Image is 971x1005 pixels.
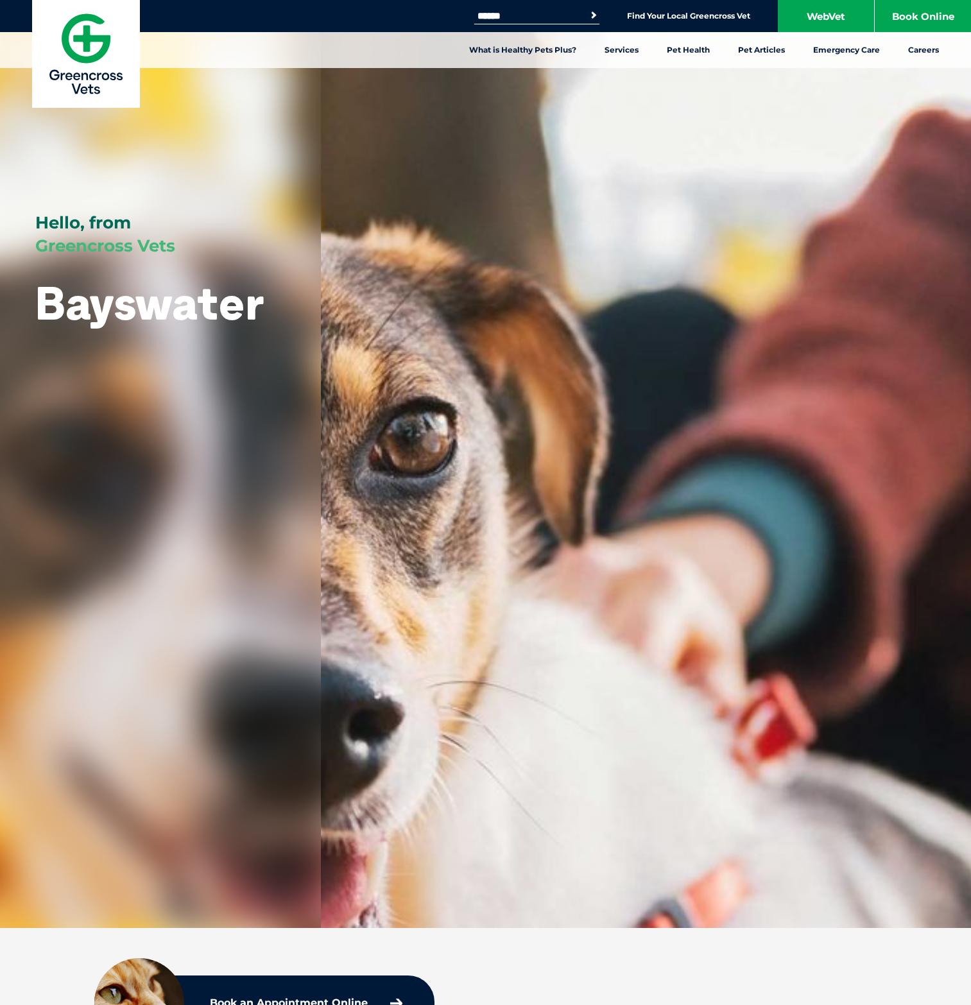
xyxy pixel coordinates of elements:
[627,11,750,21] a: Find Your Local Greencross Vet
[35,236,175,256] span: Greencross Vets
[35,212,131,233] span: Hello, from
[724,32,799,68] a: Pet Articles
[35,277,264,328] h1: Bayswater
[894,32,953,68] a: Careers
[590,32,653,68] a: Services
[653,32,724,68] a: Pet Health
[799,32,894,68] a: Emergency Care
[587,9,600,22] button: Search
[455,32,590,68] a: What is Healthy Pets Plus?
